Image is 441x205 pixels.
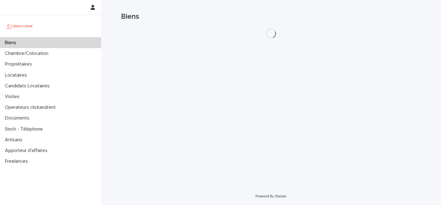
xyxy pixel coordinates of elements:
[121,12,421,21] h1: Biens
[2,83,55,89] p: Candidats Locataires
[2,104,61,110] p: Operateurs clickandrent
[255,194,286,198] a: Powered By Stacker
[2,72,32,78] p: Locataires
[2,51,53,56] p: Chambre/Colocation
[2,115,34,121] p: Documents
[2,94,24,100] p: Visites
[2,126,48,132] p: Sinch - Téléphone
[2,61,37,67] p: Propriétaires
[2,158,33,164] p: Freelances
[2,137,27,143] p: Artisans
[2,40,21,46] p: Biens
[5,20,35,32] img: UCB0brd3T0yccxBKYDjQ
[2,148,52,154] p: Apporteur d'affaires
